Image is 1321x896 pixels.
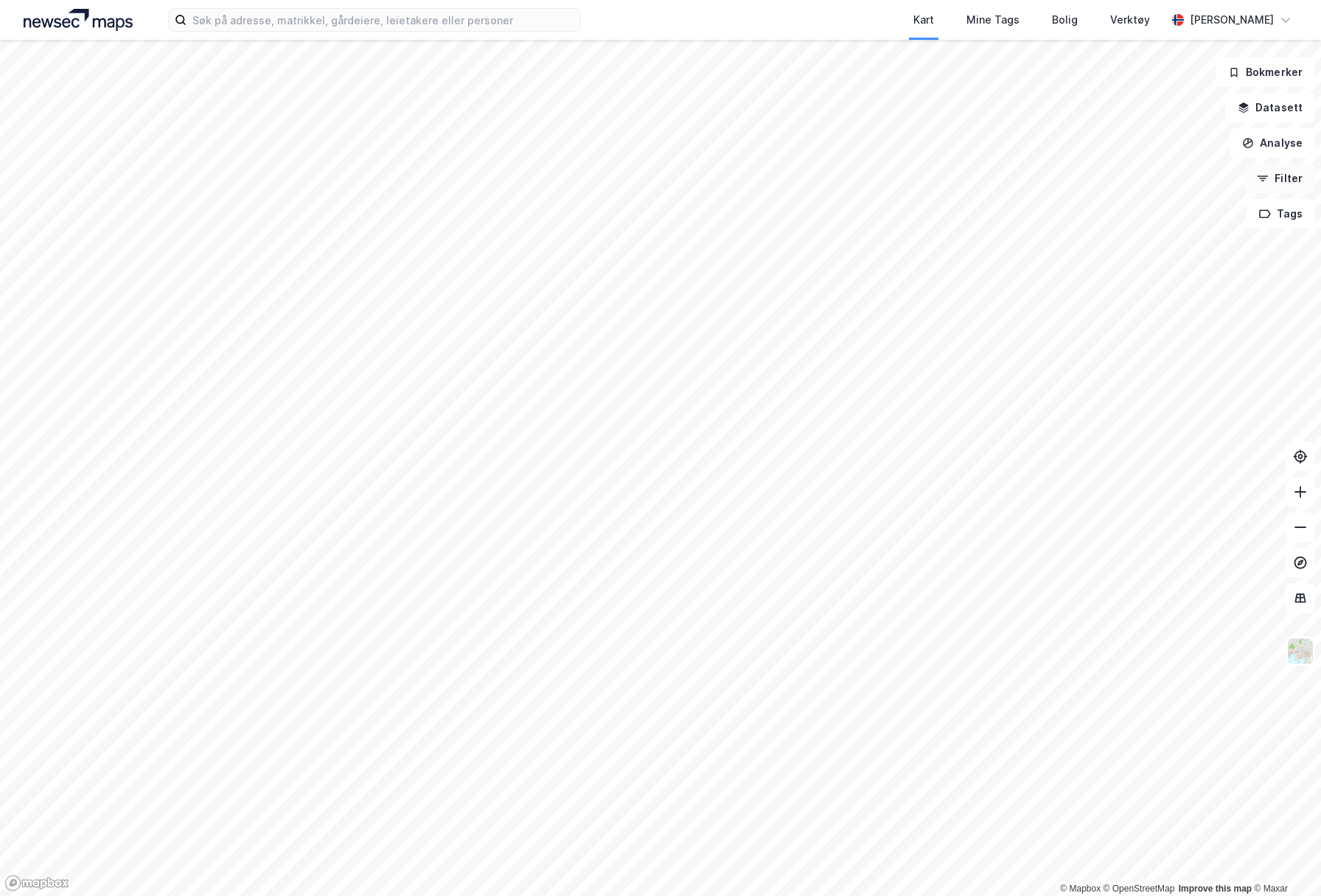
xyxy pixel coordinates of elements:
a: Mapbox [1060,883,1101,894]
div: Kart [913,11,934,29]
iframe: Chat Widget [1247,825,1321,896]
button: Bokmerker [1216,58,1315,87]
div: Kontrollprogram for chat [1247,825,1321,896]
img: Z [1286,637,1314,665]
input: Søk på adresse, matrikkel, gårdeiere, leietakere eller personer [187,9,580,31]
button: Datasett [1225,93,1315,122]
button: Analyse [1230,128,1315,158]
img: logo.a4113a55bc3d86da70a041830d287a7e.svg [24,9,133,31]
a: Mapbox homepage [4,875,69,892]
div: [PERSON_NAME] [1190,11,1274,29]
div: Mine Tags [966,11,1019,29]
div: Verktøy [1110,11,1150,29]
button: Filter [1244,164,1315,193]
a: Improve this map [1179,883,1252,894]
div: Bolig [1052,11,1078,29]
a: OpenStreetMap [1104,883,1175,894]
button: Tags [1247,199,1315,229]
